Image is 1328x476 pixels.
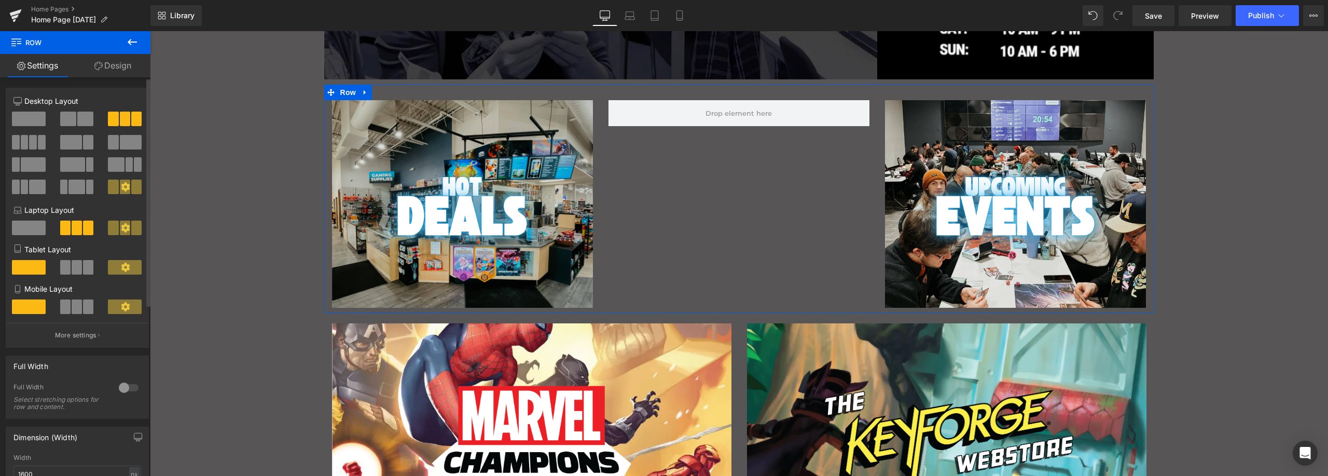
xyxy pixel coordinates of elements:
a: Mobile [667,5,692,26]
a: Design [75,54,150,77]
button: Publish [1236,5,1299,26]
a: Desktop [592,5,617,26]
button: Undo [1083,5,1103,26]
div: Full Width [13,383,108,394]
a: Preview [1179,5,1232,26]
a: Home Pages [31,5,150,13]
a: Laptop [617,5,642,26]
span: Row [188,53,209,69]
a: Expand / Collapse [209,53,222,69]
div: Open Intercom Messenger [1293,441,1318,466]
a: New Library [150,5,202,26]
div: Select stretching options for row and content. [13,396,107,411]
div: Full Width [13,356,48,371]
p: Laptop Layout [13,205,141,215]
p: More settings [55,331,96,340]
span: Publish [1248,11,1274,20]
p: Desktop Layout [13,96,141,106]
span: Library [170,11,195,20]
span: Preview [1191,10,1219,21]
span: Home Page [DATE] [31,16,96,24]
div: Width [13,454,141,461]
span: Row [10,31,114,54]
div: Dimension (Width) [13,427,77,442]
p: Tablet Layout [13,244,141,255]
p: Mobile Layout [13,283,141,294]
span: Save [1145,10,1162,21]
a: Tablet [642,5,667,26]
button: More settings [6,323,148,347]
button: Redo [1108,5,1128,26]
button: More [1303,5,1324,26]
